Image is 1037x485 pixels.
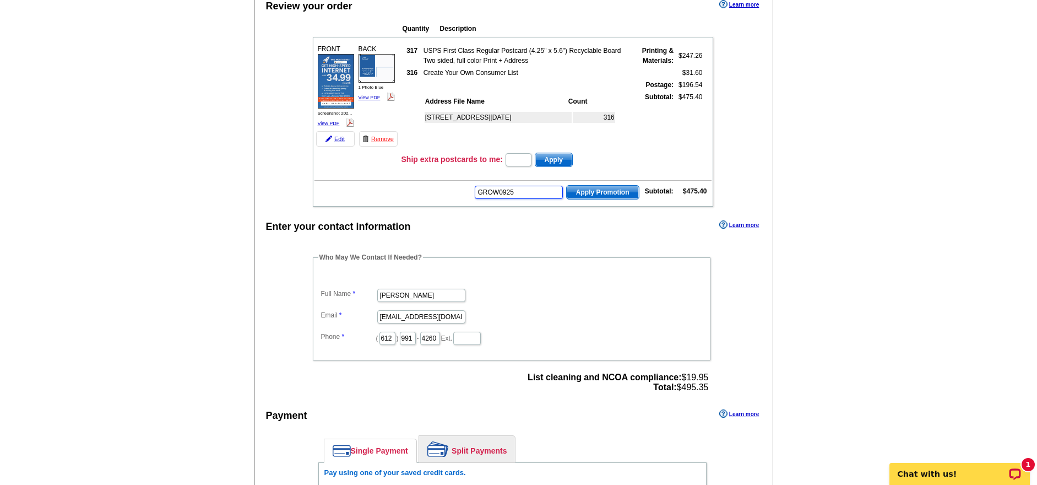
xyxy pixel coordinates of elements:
[406,47,417,55] strong: 317
[316,131,355,147] a: Edit
[573,112,615,123] td: 316
[359,85,384,90] span: 1 Photo Blue
[318,121,340,126] a: View PDF
[359,54,395,82] img: small-thumb.jpg
[318,329,705,346] dd: ( ) - Ext.
[321,289,376,299] label: Full Name
[266,219,411,234] div: Enter your contact information
[321,310,376,320] label: Email
[882,450,1037,485] iframe: LiveChat chat widget
[325,136,332,142] img: pencil-icon.gif
[535,153,572,166] span: Apply
[683,187,707,195] strong: $475.40
[318,54,354,108] img: small-thumb.jpg
[387,93,395,101] img: pdf_logo.png
[645,187,674,195] strong: Subtotal:
[402,23,438,34] th: Quantity
[528,373,681,382] strong: List cleaning and NCOA compliance:
[318,111,352,116] span: Screenshot 202...
[357,42,397,104] div: BACK
[645,93,674,101] strong: Subtotal:
[425,112,572,123] td: [STREET_ADDRESS][DATE]
[406,69,417,77] strong: 316
[567,186,639,199] span: Apply Promotion
[645,81,674,89] strong: Postage:
[423,67,631,78] td: Create Your Own Consumer List
[675,91,703,149] td: $475.40
[333,445,351,457] img: single-payment.png
[324,439,416,462] a: Single Payment
[719,409,759,418] a: Learn more
[675,79,703,90] td: $196.54
[675,45,703,66] td: $247.26
[419,436,515,462] a: Split Payments
[425,96,567,107] th: Address File Name
[359,95,381,100] a: View PDF
[362,136,369,142] img: trashcan-icon.gif
[535,153,573,167] button: Apply
[266,408,307,423] div: Payment
[427,441,449,457] img: split-payment.png
[642,47,674,64] strong: Printing & Materials:
[528,373,708,392] span: $19.95 $495.35
[675,67,703,78] td: $31.60
[346,118,354,127] img: pdf_logo.png
[439,23,641,34] th: Description
[359,131,398,147] a: Remove
[568,96,615,107] th: Count
[719,220,759,229] a: Learn more
[423,45,631,66] td: USPS First Class Regular Postcard (4.25" x 5.6") Recyclable Board Two sided, full color Print + A...
[566,185,639,200] button: Apply Promotion
[401,154,503,164] h3: Ship extra postcards to me:
[318,252,423,262] legend: Who May We Contact If Needed?
[321,332,376,342] label: Phone
[653,382,676,392] strong: Total:
[316,42,356,130] div: FRONT
[324,468,701,477] h6: Pay using one of your saved credit cards.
